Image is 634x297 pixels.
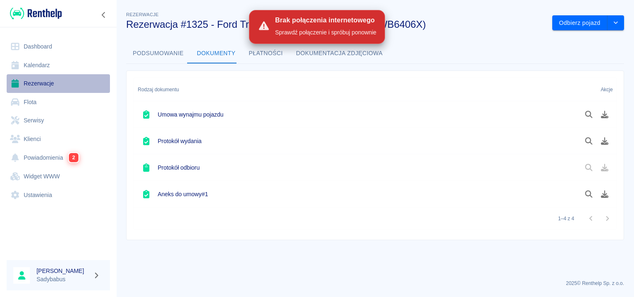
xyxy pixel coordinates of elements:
[138,78,179,101] div: Rodzaj dokumentu
[158,110,223,119] h6: Umowa wynajmu pojazdu
[69,153,78,162] span: 2
[98,10,110,20] button: Zwiń nawigację
[597,187,613,201] button: Pobierz dokument
[7,148,110,167] a: Powiadomienia2
[581,134,597,148] button: Podgląd dokumentu
[7,37,110,56] a: Dashboard
[126,12,158,17] span: Rezerwacje
[7,167,110,186] a: Widget WWW
[597,107,613,122] button: Pobierz dokument
[7,74,110,93] a: Rezerwacje
[552,15,607,31] button: Odbierz pojazd
[607,15,624,31] button: drop-down
[7,56,110,75] a: Kalendarz
[126,280,624,287] p: 2025 © Renthelp Sp. z o.o.
[37,267,90,275] h6: [PERSON_NAME]
[581,187,597,201] button: Podgląd dokumentu
[581,107,597,122] button: Podgląd dokumentu
[158,163,200,172] h6: Protokół odbioru
[37,275,90,284] p: Sadybabus
[290,44,390,63] button: Dokumentacja zdjęciowa
[10,7,62,20] img: Renthelp logo
[158,137,202,145] h6: Protokół wydania
[7,186,110,204] a: Ustawienia
[126,44,190,63] button: Podsumowanie
[242,44,290,63] button: Płatności
[158,190,208,198] h6: Aneks do umowy #1
[190,44,242,63] button: Dokumenty
[7,93,110,112] a: Flota
[601,78,613,101] div: Akcje
[558,215,574,222] p: 1–4 z 4
[126,19,546,30] h3: Rezerwacja #1325 - Ford Transit 330 L1 AWD Ambiente (WB6406X)
[7,7,62,20] a: Renthelp logo
[134,78,568,101] div: Rodzaj dokumentu
[568,78,617,101] div: Akcje
[275,28,376,37] div: Sprawdź połączenie i spróbuj ponownie
[597,134,613,148] button: Pobierz dokument
[275,16,376,25] div: Brak połączenia internetowego
[7,111,110,130] a: Serwisy
[7,130,110,148] a: Klienci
